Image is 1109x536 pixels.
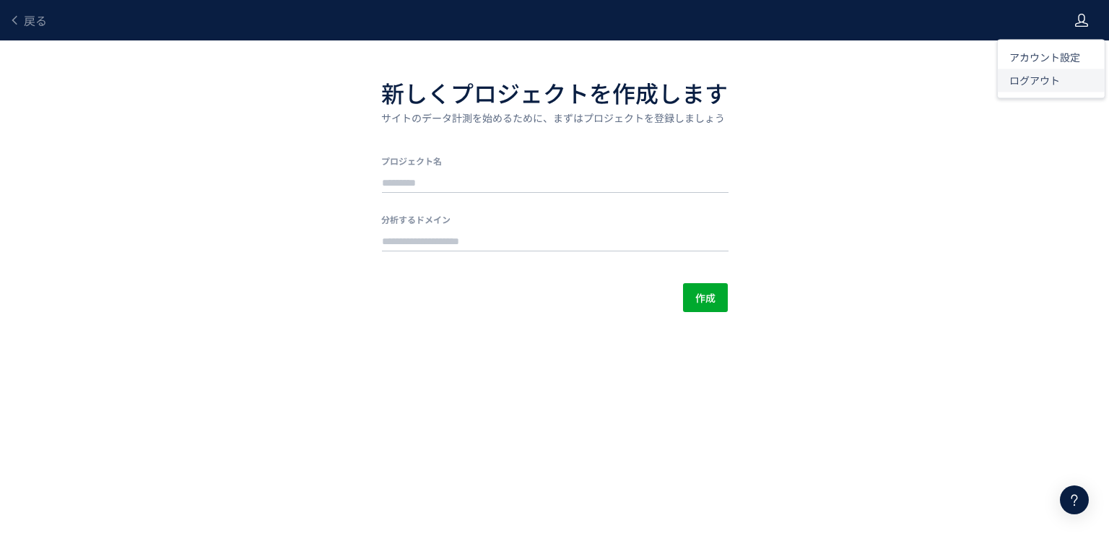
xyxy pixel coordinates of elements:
[1009,50,1080,64] span: アカウント設定
[24,12,47,29] span: 戻る
[1009,73,1060,87] span: ログアウト
[683,283,728,312] button: 作成
[695,283,716,312] span: 作成
[381,213,728,225] label: 分析するドメイン
[381,75,728,110] h1: 新しくプロジェクトを作成します
[381,155,728,167] label: プロジェクト名
[381,110,728,126] p: サイトのデータ計測を始めるために、まずはプロジェクトを登録しましょう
